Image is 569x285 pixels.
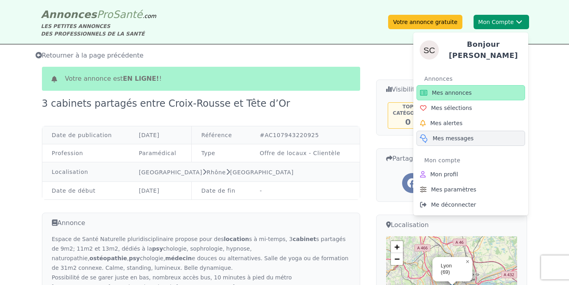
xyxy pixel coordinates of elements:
[445,39,522,61] h4: Bonjour [PERSON_NAME]
[391,253,403,265] a: Zoom out
[42,97,295,110] div: 3 cabinets partagés entre Croix-Rousse et Tête d’Or
[430,119,463,127] span: Mes alertes
[224,236,249,242] strong: location
[395,254,400,264] span: −
[463,257,472,267] a: Close popup
[36,52,42,58] i: Retourner à la liste
[89,255,127,261] strong: ostéopathie
[230,169,293,175] a: [GEOGRAPHIC_DATA]
[42,126,129,144] td: Date de publication
[41,22,157,38] div: LES PETITES ANNONCES DES PROFESSIONNELS DE LA SANTÉ
[388,15,462,29] a: Votre annonce gratuite
[416,131,525,146] a: Mes messages
[165,255,192,261] strong: médecin
[416,182,525,197] a: Mes paramètres
[41,8,157,20] a: AnnoncesProSanté.com
[42,144,129,162] td: Profession
[432,89,472,97] span: Mes annonces
[250,182,360,200] td: -
[433,134,474,142] span: Mes messages
[192,126,250,144] td: Référence
[416,100,525,116] a: Mes sélections
[441,263,462,276] div: Lyon (69)
[420,40,439,60] img: Sophie
[405,117,411,127] span: 0
[431,201,476,209] span: Me déconnecter
[36,52,144,59] span: Retourner à la page précédente
[42,182,129,200] td: Date de début
[65,74,162,84] span: Votre annonce est !
[466,258,469,265] span: ×
[97,8,113,20] span: Pro
[260,150,341,156] a: Offre de locaux - Clientèle
[293,236,316,242] strong: cabinet
[386,220,517,230] h3: Localisation
[139,169,202,175] a: [GEOGRAPHIC_DATA]
[416,116,525,131] a: Mes alertes
[402,173,422,193] a: Partager l'annonce sur Facebook
[386,85,517,94] h3: Visibilité de l'annonce...
[424,72,525,85] div: Annonces
[430,170,458,178] span: Mon profil
[123,75,159,82] b: en ligne!
[416,167,525,182] a: Mon profil
[41,8,97,20] span: Annonces
[474,15,529,29] button: Mon CompteSophieBonjour [PERSON_NAME]AnnoncesMes annoncesMes sélectionsMes alertesMes messagesMon...
[192,182,250,200] td: Date de fin
[386,153,517,163] h3: Partager cette annonce...
[206,169,226,175] a: Rhône
[431,104,472,112] span: Mes sélections
[152,245,163,252] strong: psy
[431,185,476,193] span: Mes paramètres
[52,218,350,228] h3: Annonce
[395,242,400,252] span: +
[42,162,129,182] td: Localisation
[424,154,525,167] div: Mon compte
[250,126,360,144] td: #AC107943220925
[113,8,143,20] span: Santé
[391,241,403,253] a: Zoom in
[416,85,525,100] a: Mes annonces
[389,104,427,116] h5: Top catégorie
[129,182,192,200] td: [DATE]
[143,13,156,19] span: .com
[129,126,192,144] td: [DATE]
[129,255,140,261] strong: psy
[416,197,525,212] a: Me déconnecter
[139,150,176,156] a: Paramédical
[192,144,250,162] td: Type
